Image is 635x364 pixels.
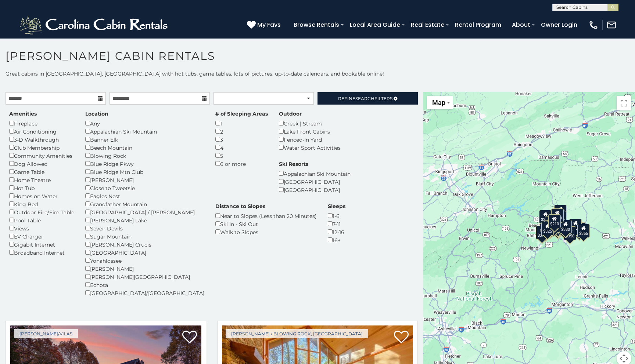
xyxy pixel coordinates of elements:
div: 1-6 [328,212,345,220]
div: Beech Mountain [85,143,204,152]
div: $210 [548,214,561,228]
img: White-1-2.png [18,14,171,36]
div: Yonahlossee [85,256,204,265]
label: Amenities [9,110,37,117]
div: Sugar Mountain [85,232,204,240]
div: $320 [551,208,564,222]
div: [PERSON_NAME] Lake [85,216,204,224]
div: 16+ [328,236,345,244]
a: My Favs [247,20,283,30]
div: Fireplace [9,119,74,127]
div: [GEOGRAPHIC_DATA] [279,186,351,194]
div: Seven Devils [85,224,204,232]
div: EV Charger [9,232,74,240]
div: Eagles Nest [85,192,204,200]
div: Home Theatre [9,176,74,184]
div: [PERSON_NAME] [85,176,204,184]
a: RefineSearchFilters [317,92,418,105]
div: 6 or more [215,160,268,168]
div: [PERSON_NAME] [85,265,204,273]
div: Community Amenities [9,152,74,160]
label: Ski Resorts [279,160,308,168]
div: Creek | Stream [279,119,341,127]
button: Change map style [427,96,453,109]
div: King Bed [9,200,74,208]
div: Blue Ridge Mtn Club [85,168,204,176]
div: 7-11 [328,220,345,228]
div: [PERSON_NAME][GEOGRAPHIC_DATA] [85,273,204,281]
a: [PERSON_NAME]/Vilas [14,329,78,338]
div: Fenced-In Yard [279,135,341,143]
div: Pool Table [9,216,74,224]
div: $380 [559,220,572,234]
label: Sleeps [328,203,345,210]
a: Rental Program [451,18,505,31]
div: Dog Allowed [9,160,74,168]
img: mail-regular-white.png [606,20,617,30]
div: Close to Tweetsie [85,184,204,192]
div: 4 [215,143,268,152]
div: Blue Ridge Pkwy [85,160,204,168]
div: Broadband Internet [9,248,74,256]
div: $395 [544,220,557,234]
div: Homes on Water [9,192,74,200]
div: Banner Elk [85,135,204,143]
div: [GEOGRAPHIC_DATA] [85,248,204,256]
div: Air Conditioning [9,127,74,135]
div: Blowing Rock [85,152,204,160]
div: Appalachian Ski Mountain [279,170,351,178]
a: Add to favorites [182,330,197,345]
span: Search [355,96,374,101]
div: Gigabit Internet [9,240,74,248]
a: About [508,18,534,31]
a: Local Area Guide [346,18,404,31]
div: Any [85,119,204,127]
div: $355 [577,224,590,238]
span: Map [432,99,445,106]
a: Real Estate [407,18,448,31]
div: Walk to Slopes [215,228,317,236]
div: Grandfather Mountain [85,200,204,208]
div: Appalachian Ski Mountain [85,127,204,135]
div: 2 [215,127,268,135]
img: phone-regular-white.png [588,20,599,30]
div: [PERSON_NAME] Crucis [85,240,204,248]
div: 12-16 [328,228,345,236]
div: [GEOGRAPHIC_DATA] [279,178,351,186]
div: Ski In - Ski Out [215,220,317,228]
div: Club Membership [9,143,74,152]
a: Browse Rentals [290,18,343,31]
label: Location [85,110,108,117]
div: 3-D Walkthrough [9,135,74,143]
a: Owner Login [537,18,581,31]
div: $225 [548,219,560,233]
div: Views [9,224,74,232]
a: [PERSON_NAME] / Blowing Rock, [GEOGRAPHIC_DATA] [226,329,368,338]
div: Hot Tub [9,184,74,192]
span: Refine Filters [338,96,392,101]
div: 5 [215,152,268,160]
button: Toggle fullscreen view [617,96,631,110]
div: Lake Front Cabins [279,127,341,135]
div: $305 [539,210,552,224]
div: $375 [536,226,548,240]
div: 3 [215,135,268,143]
div: Echota [85,281,204,289]
div: Water Sport Activities [279,143,341,152]
div: 1 [215,119,268,127]
div: $525 [554,205,567,219]
a: Add to favorites [394,330,409,345]
div: [GEOGRAPHIC_DATA]/[GEOGRAPHIC_DATA] [85,289,204,297]
div: Outdoor Fire/Fire Table [9,208,74,216]
div: [GEOGRAPHIC_DATA] / [PERSON_NAME] [85,208,204,216]
label: Outdoor [279,110,302,117]
div: Near to Slopes (Less than 20 Minutes) [215,212,317,220]
span: My Favs [257,20,281,29]
div: $325 [541,222,554,236]
div: Game Table [9,168,74,176]
div: $930 [569,219,582,233]
label: Distance to Slopes [215,203,265,210]
label: # of Sleeping Areas [215,110,268,117]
